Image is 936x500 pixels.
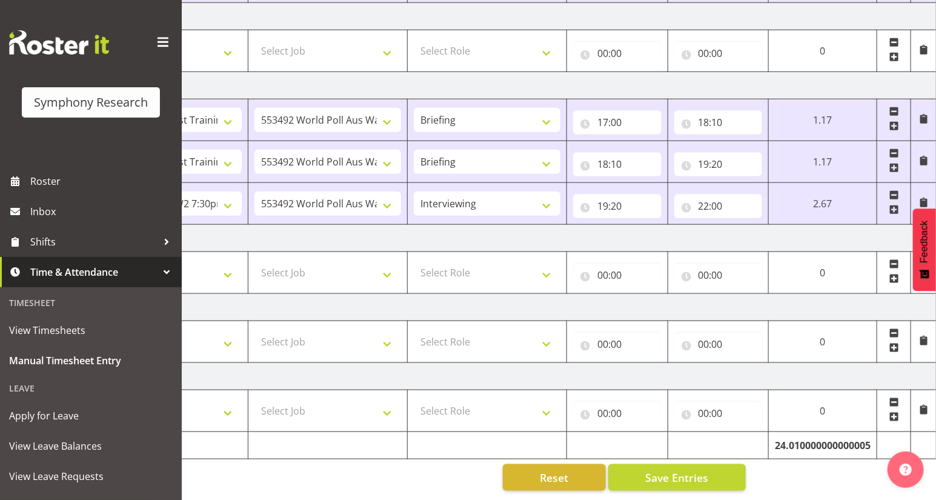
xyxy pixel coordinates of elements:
[573,401,662,425] input: Click to select...
[573,110,662,135] input: Click to select...
[674,263,763,287] input: Click to select...
[3,376,179,401] div: Leave
[919,221,930,263] span: Feedback
[769,141,877,183] td: 1.17
[9,30,109,55] img: Rosterit website logo
[769,99,877,141] td: 1.17
[3,431,179,461] a: View Leave Balances
[573,332,662,356] input: Click to select...
[3,345,179,376] a: Manual Timesheet Entry
[9,467,173,485] span: View Leave Requests
[769,252,877,294] td: 0
[9,437,173,455] span: View Leave Balances
[30,172,176,190] span: Roster
[769,390,877,432] td: 0
[769,183,877,225] td: 2.67
[9,407,173,425] span: Apply for Leave
[769,321,877,363] td: 0
[573,194,662,218] input: Click to select...
[645,470,708,485] span: Save Entries
[540,470,568,485] span: Reset
[3,401,179,431] a: Apply for Leave
[913,208,936,291] button: Feedback - Show survey
[674,110,763,135] input: Click to select...
[30,263,158,281] span: Time & Attendance
[9,321,173,339] span: View Timesheets
[9,352,173,370] span: Manual Timesheet Entry
[674,401,763,425] input: Click to select...
[769,30,877,72] td: 0
[30,233,158,251] span: Shifts
[674,332,763,356] input: Click to select...
[769,432,877,459] td: 24.010000000000005
[573,152,662,176] input: Click to select...
[900,464,912,476] img: help-xxl-2.png
[674,152,763,176] input: Click to select...
[573,41,662,65] input: Click to select...
[3,315,179,345] a: View Timesheets
[3,290,179,315] div: Timesheet
[573,263,662,287] input: Click to select...
[608,464,746,491] button: Save Entries
[674,41,763,65] input: Click to select...
[34,93,148,112] div: Symphony Research
[30,202,176,221] span: Inbox
[674,194,763,218] input: Click to select...
[503,464,606,491] button: Reset
[3,461,179,492] a: View Leave Requests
